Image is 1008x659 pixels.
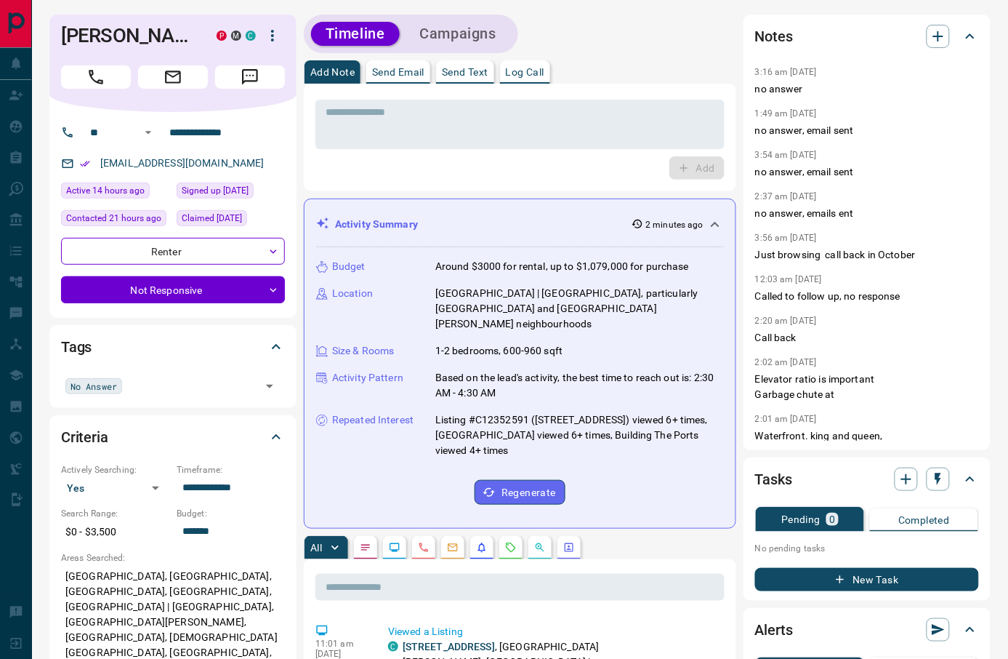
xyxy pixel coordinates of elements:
[898,515,950,525] p: Completed
[755,19,979,54] div: Notes
[315,649,366,659] p: [DATE]
[755,108,817,119] p: 1:49 am [DATE]
[360,542,371,554] svg: Notes
[259,376,280,396] button: Open
[182,211,242,225] span: Claimed [DATE]
[372,67,424,77] p: Send Email
[755,81,979,97] p: no answer
[316,211,724,238] div: Activity Summary2 minutes ago
[755,568,979,591] button: New Task
[646,218,703,231] p: 2 minutes ago
[215,65,285,89] span: Message
[755,618,793,642] h2: Alerts
[388,642,398,652] div: condos.ca
[755,274,822,284] p: 12:03 am [DATE]
[476,542,488,554] svg: Listing Alerts
[755,206,979,221] p: no answer, emails ent
[61,24,195,47] h1: [PERSON_NAME]
[435,343,563,359] p: 1-2 bedrooms, 600-960 sqft
[755,316,817,326] p: 2:20 am [DATE]
[755,612,979,647] div: Alerts
[475,480,565,505] button: Regenerate
[332,343,395,359] p: Size & Rooms
[61,551,285,564] p: Areas Searched:
[177,210,285,231] div: Fri Mar 19 2021
[755,428,979,459] p: Waterfront. king and queen, [GEOGRAPHIC_DATA]
[388,624,719,639] p: Viewed a Listing
[335,217,418,232] p: Activity Summary
[61,507,169,520] p: Search Range:
[755,123,979,138] p: no answer, email sent
[70,379,117,394] span: No Answer
[332,259,366,274] p: Budget
[61,420,285,455] div: Criteria
[442,67,488,77] p: Send Text
[755,538,979,559] p: No pending tasks
[755,25,793,48] h2: Notes
[755,289,979,304] p: Called to follow up, no response
[506,67,544,77] p: Log Call
[755,233,817,243] p: 3:56 am [DATE]
[332,286,373,301] p: Location
[755,191,817,201] p: 2:37 am [DATE]
[100,157,265,169] a: [EMAIL_ADDRESS][DOMAIN_NAME]
[177,507,285,520] p: Budget:
[80,159,90,169] svg: Email Verified
[61,276,285,303] div: Not Responsive
[140,124,157,141] button: Open
[182,183,249,198] span: Signed up [DATE]
[231,31,241,41] div: mrloft.ca
[755,330,979,346] p: Call back
[534,542,546,554] svg: Opportunities
[563,542,575,554] svg: Agent Actions
[61,329,285,364] div: Tags
[66,183,145,198] span: Active 14 hours ago
[389,542,400,554] svg: Lead Browsing Activity
[61,476,169,500] div: Yes
[755,414,817,424] p: 2:01 am [DATE]
[755,462,979,497] div: Tasks
[435,286,724,332] p: [GEOGRAPHIC_DATA] | [GEOGRAPHIC_DATA], particularly [GEOGRAPHIC_DATA] and [GEOGRAPHIC_DATA][PERSO...
[755,247,979,263] p: Just browsing call back in October
[755,150,817,160] p: 3:54 am [DATE]
[310,543,322,553] p: All
[781,514,820,524] p: Pending
[829,514,835,524] p: 0
[755,67,817,77] p: 3:16 am [DATE]
[61,520,169,544] p: $0 - $3,500
[61,183,169,203] div: Tue Oct 14 2025
[755,372,979,402] p: Elevator ratio is important Garbage chute at
[435,259,689,274] p: Around $3000 for rental, up to $1,079,000 for purchase
[217,31,227,41] div: property.ca
[505,542,517,554] svg: Requests
[61,463,169,476] p: Actively Searching:
[310,67,355,77] p: Add Note
[332,412,414,428] p: Repeated Interest
[138,65,208,89] span: Email
[61,335,92,359] h2: Tags
[61,210,169,231] div: Tue Oct 14 2025
[403,641,495,652] a: [STREET_ADDRESS]
[447,542,459,554] svg: Emails
[435,370,724,401] p: Based on the lead's activity, the best time to reach out is: 2:30 AM - 4:30 AM
[61,426,108,449] h2: Criteria
[177,463,285,476] p: Timeframe:
[66,211,161,225] span: Contacted 21 hours ago
[332,370,403,386] p: Activity Pattern
[177,183,285,203] div: Tue Sep 15 2020
[755,357,817,367] p: 2:02 am [DATE]
[418,542,430,554] svg: Calls
[61,65,131,89] span: Call
[435,412,724,458] p: Listing #C12352591 ([STREET_ADDRESS]) viewed 6+ times, [GEOGRAPHIC_DATA] viewed 6+ times, Buildin...
[315,639,366,649] p: 11:01 am
[311,22,400,46] button: Timeline
[246,31,256,41] div: condos.ca
[406,22,511,46] button: Campaigns
[755,468,792,491] h2: Tasks
[61,238,285,265] div: Renter
[755,164,979,180] p: no answer, email sent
